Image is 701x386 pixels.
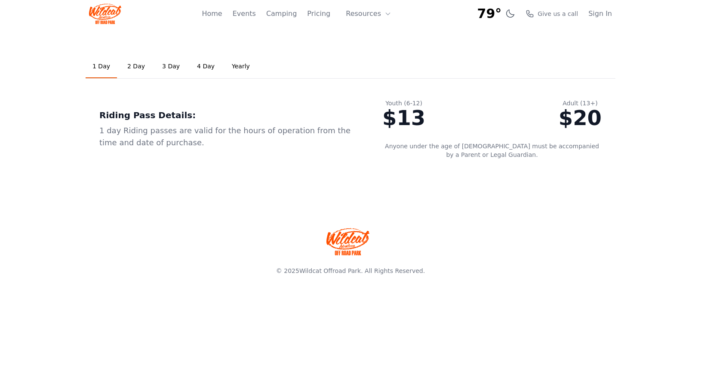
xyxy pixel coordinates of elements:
a: 1 Day [86,55,117,78]
span: © 2025 . All Rights Reserved. [276,267,425,274]
a: Yearly [225,55,257,78]
a: Camping [266,9,297,19]
div: Riding Pass Details: [99,109,355,121]
p: Anyone under the age of [DEMOGRAPHIC_DATA] must be accompanied by a Parent or Legal Guardian. [382,142,602,159]
span: Give us a call [538,9,578,18]
button: Resources [341,5,397,22]
a: 3 Day [155,55,187,78]
a: Home [202,9,222,19]
div: Adult (13+) [559,99,602,107]
a: Sign In [588,9,612,19]
div: $20 [559,107,602,128]
a: Events [233,9,256,19]
a: 4 Day [190,55,221,78]
a: Wildcat Offroad Park [299,267,361,274]
img: Wildcat Offroad park [326,228,369,255]
a: Give us a call [526,9,578,18]
div: 1 day Riding passes are valid for the hours of operation from the time and date of purchase. [99,125,355,149]
div: Youth (6-12) [382,99,425,107]
img: Wildcat Logo [89,3,121,24]
div: $13 [382,107,425,128]
span: 79° [477,6,502,21]
a: Pricing [307,9,330,19]
a: 2 Day [120,55,152,78]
